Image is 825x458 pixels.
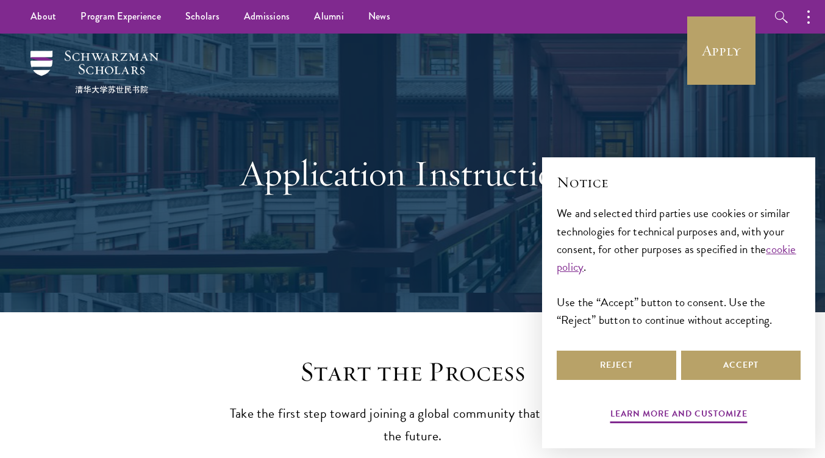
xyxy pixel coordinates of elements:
[557,240,796,276] a: cookie policy
[224,403,602,448] p: Take the first step toward joining a global community that will shape the future.
[224,355,602,389] h2: Start the Process
[557,172,801,193] h2: Notice
[681,351,801,380] button: Accept
[202,151,623,195] h1: Application Instructions
[557,204,801,328] div: We and selected third parties use cookies or similar technologies for technical purposes and, wit...
[30,51,159,93] img: Schwarzman Scholars
[687,16,755,85] a: Apply
[610,406,748,425] button: Learn more and customize
[557,351,676,380] button: Reject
